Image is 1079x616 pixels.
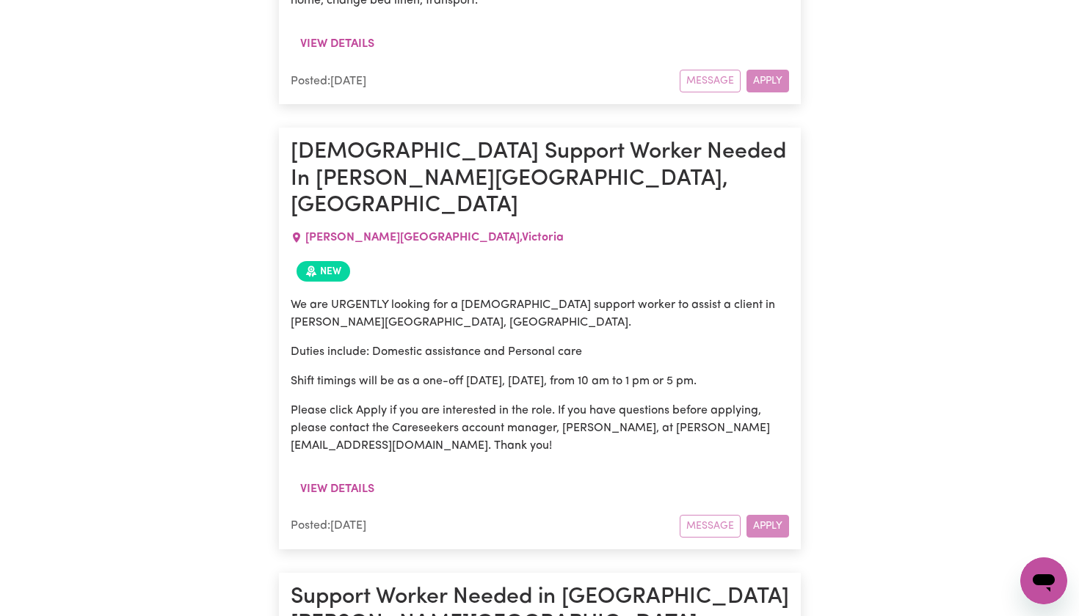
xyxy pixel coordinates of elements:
iframe: Button to launch messaging window [1020,557,1067,604]
div: Posted: [DATE] [291,517,680,535]
div: Posted: [DATE] [291,73,680,90]
p: Duties include: Domestic assistance and Personal care [291,343,789,361]
h1: [DEMOGRAPHIC_DATA] Support Worker Needed In [PERSON_NAME][GEOGRAPHIC_DATA], [GEOGRAPHIC_DATA] [291,139,789,219]
span: [PERSON_NAME][GEOGRAPHIC_DATA] , Victoria [305,232,564,243]
button: View details [291,475,384,503]
p: Shift timings will be as a one-off [DATE], [DATE], from 10 am to 1 pm or 5 pm. [291,373,789,390]
p: Please click Apply if you are interested in the role. If you have questions before applying, plea... [291,402,789,455]
button: View details [291,30,384,58]
span: Job posted within the last 30 days [297,261,350,282]
p: We are URGENTLY looking for a [DEMOGRAPHIC_DATA] support worker to assist a client in [PERSON_NAM... [291,296,789,331]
